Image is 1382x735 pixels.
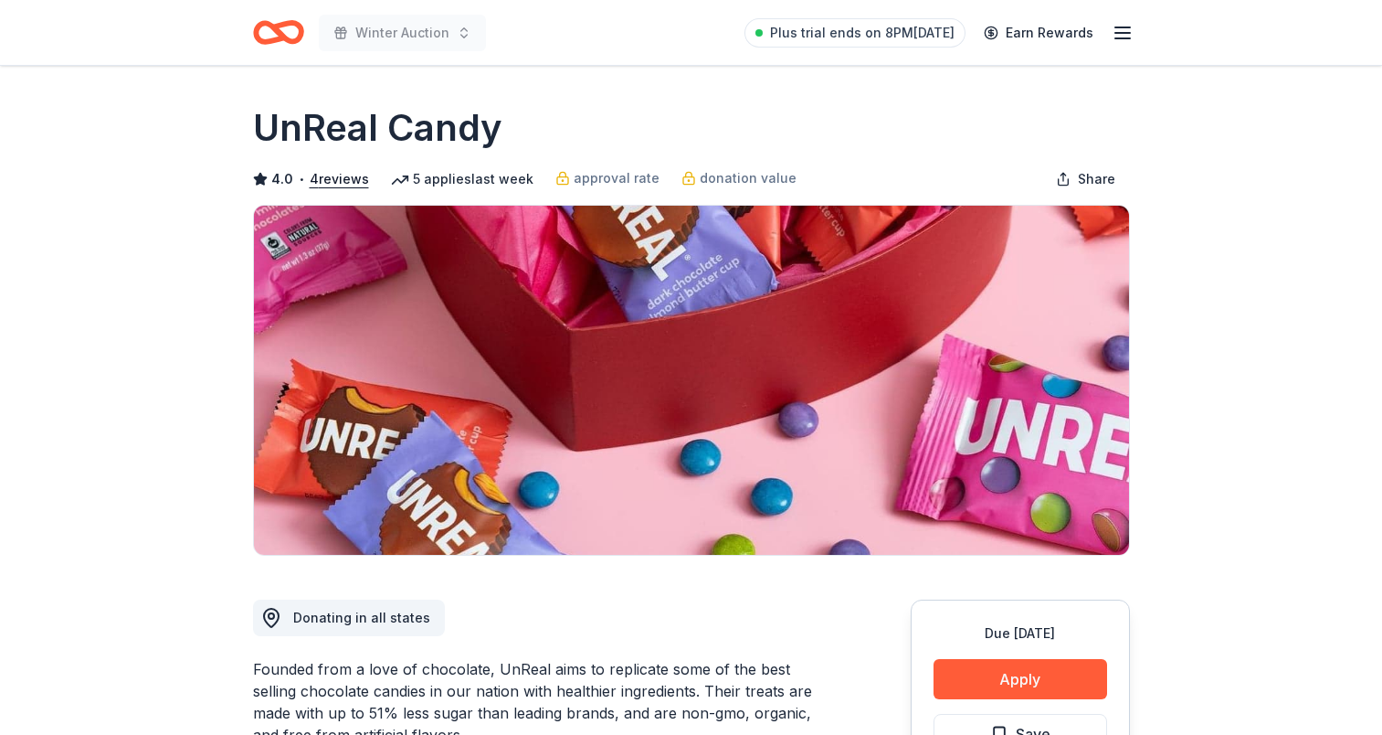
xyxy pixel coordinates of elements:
[934,623,1107,644] div: Due [DATE]
[744,18,965,48] a: Plus trial ends on 8PM[DATE]
[973,16,1104,49] a: Earn Rewards
[310,168,369,190] button: 4reviews
[1078,168,1115,190] span: Share
[700,167,796,189] span: donation value
[319,15,486,51] button: Winter Auction
[770,22,955,44] span: Plus trial ends on 8PM[DATE]
[555,167,659,189] a: approval rate
[681,167,796,189] a: donation value
[1041,161,1130,197] button: Share
[253,102,502,154] h1: UnReal Candy
[253,11,304,54] a: Home
[574,167,659,189] span: approval rate
[298,172,304,186] span: •
[355,22,449,44] span: Winter Auction
[271,168,293,190] span: 4.0
[293,610,430,625] span: Donating in all states
[934,659,1107,699] button: Apply
[254,206,1129,555] img: Image for UnReal Candy
[391,168,533,190] div: 5 applies last week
